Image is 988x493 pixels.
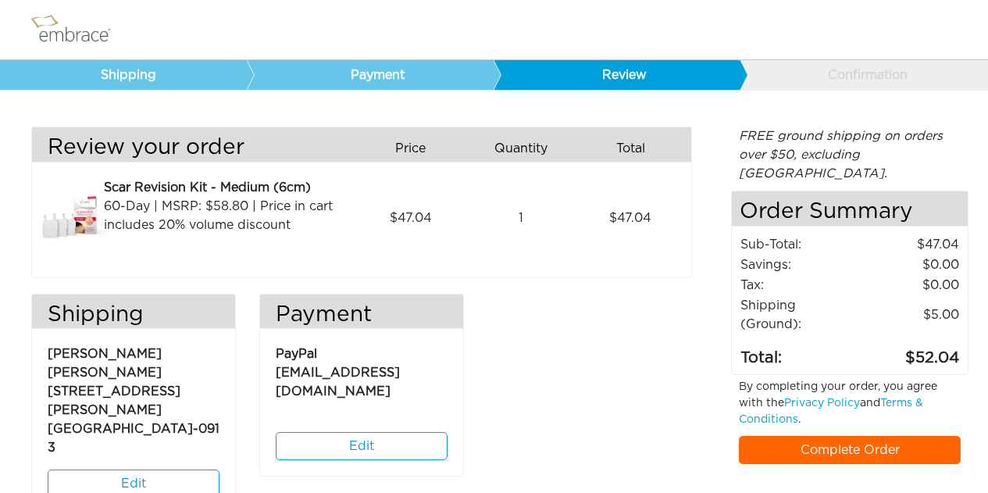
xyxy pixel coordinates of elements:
a: Edit [276,432,448,460]
td: Savings : [740,255,861,275]
h4: Order Summary [732,191,968,227]
td: 52.04 [861,334,960,370]
td: 0.00 [861,255,960,275]
h3: Shipping [32,302,235,329]
td: $5.00 [861,295,960,334]
td: Shipping (Ground): [740,295,861,334]
a: Payment [246,60,493,90]
td: 0.00 [861,275,960,295]
div: Scar Revision Kit - Medium (6cm) [104,178,350,197]
a: Privacy Policy [784,398,860,409]
span: 1 [519,209,523,227]
td: Tax: [740,275,861,295]
span: Quantity [494,139,548,158]
span: [EMAIL_ADDRESS][DOMAIN_NAME] [276,366,400,398]
img: logo.png [27,10,129,49]
a: Complete Order [739,436,961,464]
div: Price [362,135,472,162]
a: Terms & Conditions [739,398,923,425]
div: 60-Day | MSRP: $58.80 | Price in cart includes 20% volume discount [104,197,350,234]
h3: Review your order [32,135,350,162]
span: PayPal [276,348,317,360]
span: 47.04 [390,209,432,227]
h3: Payment [260,302,463,329]
div: FREE ground shipping on orders over $50, excluding [GEOGRAPHIC_DATA]. [731,127,968,183]
td: Total: [740,334,861,370]
div: By completing your order, you agree with the and . [727,379,972,436]
img: 26525890-8dcd-11e7-bd72-02e45ca4b85b.jpeg [32,178,110,258]
div: Total [582,135,692,162]
a: Review [493,60,740,90]
p: [PERSON_NAME] [PERSON_NAME] [STREET_ADDRESS][PERSON_NAME] [GEOGRAPHIC_DATA]-0913 [48,337,219,457]
td: Sub-Total: [740,234,861,255]
span: 47.04 [609,209,651,227]
a: Confirmation [739,60,986,90]
td: 47.04 [861,234,960,255]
